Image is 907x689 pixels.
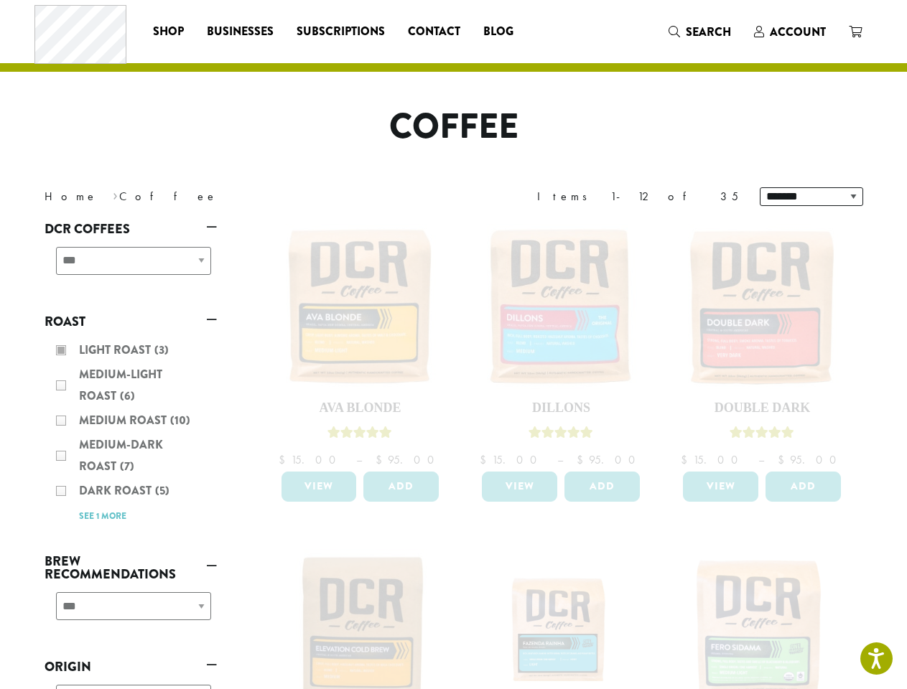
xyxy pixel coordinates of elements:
[45,241,217,292] div: DCR Coffees
[113,183,118,205] span: ›
[45,549,217,586] a: Brew Recommendations
[45,189,98,204] a: Home
[34,106,874,148] h1: Coffee
[45,217,217,241] a: DCR Coffees
[45,655,217,679] a: Origin
[207,23,274,41] span: Businesses
[153,23,184,41] span: Shop
[297,23,385,41] span: Subscriptions
[686,24,731,40] span: Search
[408,23,460,41] span: Contact
[141,20,195,43] a: Shop
[45,334,217,533] div: Roast
[45,586,217,637] div: Brew Recommendations
[657,20,743,44] a: Search
[770,24,826,40] span: Account
[537,188,738,205] div: Items 1-12 of 35
[45,188,432,205] nav: Breadcrumb
[483,23,513,41] span: Blog
[45,309,217,334] a: Roast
